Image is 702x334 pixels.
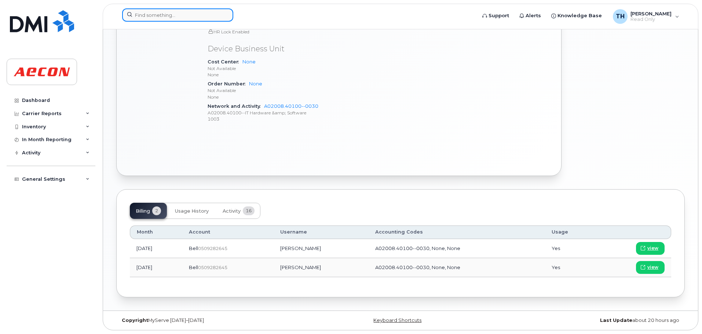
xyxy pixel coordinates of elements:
[243,206,255,215] span: 16
[545,239,597,258] td: Yes
[208,87,367,93] p: Not Available
[130,225,182,239] th: Month
[274,225,369,239] th: Username
[189,264,198,270] span: Bell
[375,264,460,270] span: A02008.40100--0030, None, None
[208,29,367,35] p: HR Lock Enabled
[198,265,227,270] span: 0509282645
[208,116,367,122] p: 1003
[630,11,672,16] span: [PERSON_NAME]
[223,208,241,214] span: Activity
[636,242,665,255] a: view
[182,225,274,239] th: Account
[122,8,233,22] input: Find something...
[175,208,209,214] span: Usage History
[208,94,367,100] p: None
[208,110,367,116] p: A02008.40100--IT Hardware &amp; Software
[130,239,182,258] td: [DATE]
[208,103,264,109] span: Network and Activity
[545,225,597,239] th: Usage
[477,8,514,23] a: Support
[526,12,541,19] span: Alerts
[373,318,421,323] a: Keyboard Shortcuts
[116,318,306,323] div: MyServe [DATE]–[DATE]
[208,59,242,65] span: Cost Center
[636,261,665,274] a: view
[616,12,625,21] span: TH
[369,225,545,239] th: Accounting Codes
[600,318,632,323] strong: Last Update
[274,258,369,277] td: [PERSON_NAME]
[198,246,227,251] span: 0509282645
[249,81,262,87] a: None
[557,12,602,19] span: Knowledge Base
[630,16,672,22] span: Read Only
[208,44,367,54] p: Device Business Unit
[189,245,198,251] span: Bell
[647,245,658,252] span: view
[242,59,256,65] a: None
[130,258,182,277] td: [DATE]
[274,239,369,258] td: [PERSON_NAME]
[208,81,249,87] span: Order Number
[546,8,607,23] a: Knowledge Base
[208,71,367,78] p: None
[489,12,509,19] span: Support
[608,9,684,24] div: Tina Hu
[208,65,367,71] p: Not Available
[375,245,460,251] span: A02008.40100--0030, None, None
[264,103,318,109] a: A02008.40100--0030
[647,264,658,271] span: view
[514,8,546,23] a: Alerts
[495,318,685,323] div: about 20 hours ago
[545,258,597,277] td: Yes
[122,318,148,323] strong: Copyright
